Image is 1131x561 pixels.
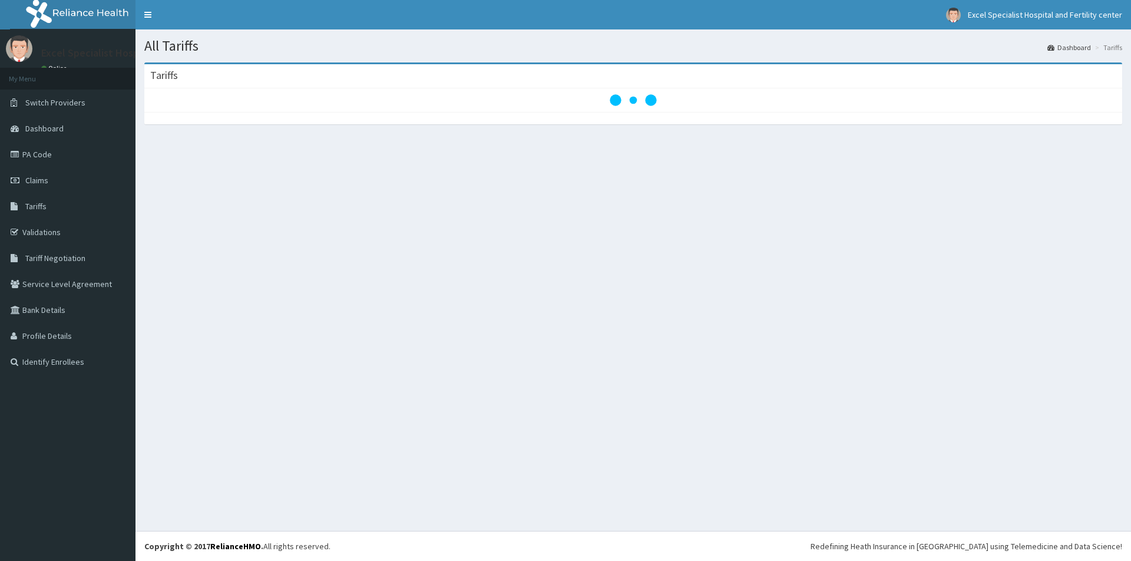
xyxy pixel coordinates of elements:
[25,253,85,263] span: Tariff Negotiation
[811,540,1122,552] div: Redefining Heath Insurance in [GEOGRAPHIC_DATA] using Telemedicine and Data Science!
[1047,42,1091,52] a: Dashboard
[968,9,1122,20] span: Excel Specialist Hospital and Fertility center
[135,531,1131,561] footer: All rights reserved.
[144,541,263,552] strong: Copyright © 2017 .
[6,35,32,62] img: User Image
[144,38,1122,54] h1: All Tariffs
[25,175,48,186] span: Claims
[210,541,261,552] a: RelianceHMO
[946,8,961,22] img: User Image
[1092,42,1122,52] li: Tariffs
[25,201,47,212] span: Tariffs
[610,77,657,124] svg: audio-loading
[41,64,70,72] a: Online
[25,123,64,134] span: Dashboard
[25,97,85,108] span: Switch Providers
[41,48,247,58] p: Excel Specialist Hospital and Fertility center
[150,70,178,81] h3: Tariffs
